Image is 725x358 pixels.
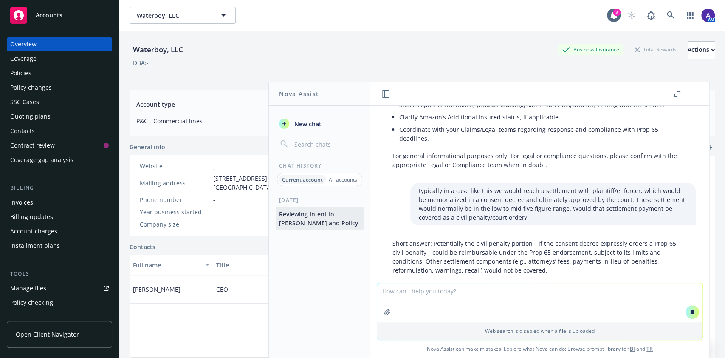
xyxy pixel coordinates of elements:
[140,162,210,170] div: Website
[646,345,653,352] a: TR
[133,285,181,294] span: [PERSON_NAME]
[392,239,687,275] p: Short answer: Potentially the civil penalty portion—if the consent decree expressly orders a Prop...
[7,124,112,138] a: Contacts
[293,138,360,150] input: Search chats
[10,37,37,51] div: Overview
[293,119,322,128] span: New chat
[140,179,210,188] div: Mailing address
[10,153,73,167] div: Coverage gap analysis
[374,340,706,358] span: Nova Assist can make mistakes. Explore what Nova can do: Browse prompt library for and
[282,176,323,183] p: Current account
[213,220,215,229] span: -
[10,81,52,94] div: Policy changes
[10,66,31,80] div: Policies
[7,196,112,209] a: Invoices
[329,176,357,183] p: All accounts
[130,142,165,151] span: General info
[136,116,264,125] span: P&C - Commercial lines
[7,296,112,310] a: Policy checking
[136,100,264,109] span: Account type
[7,110,112,123] a: Quoting plans
[16,330,79,339] span: Open Client Navigator
[630,44,681,55] div: Total Rewards
[36,12,62,19] span: Accounts
[10,239,60,253] div: Installment plans
[130,242,155,251] a: Contacts
[392,151,687,169] p: For general informational purposes only. For legal or compliance questions, please confirm with t...
[216,261,283,270] div: Title
[276,116,364,131] button: New chat
[269,162,370,169] div: Chat History
[133,58,149,67] div: DBA: -
[137,11,210,20] span: Waterboy, LLC
[10,210,53,224] div: Billing updates
[279,89,319,98] h1: Nova Assist
[10,310,64,324] div: Manage exposures
[10,224,57,238] div: Account charges
[7,139,112,152] a: Contract review
[10,52,37,65] div: Coverage
[130,44,186,55] div: Waterboy, LLC
[133,261,200,270] div: Full name
[7,52,112,65] a: Coverage
[10,124,35,138] div: Contacts
[213,255,296,275] button: Title
[688,42,715,58] div: Actions
[10,95,39,109] div: SSC Cases
[130,255,213,275] button: Full name
[643,7,660,24] a: Report a Bug
[623,7,640,24] a: Start snowing
[213,195,215,204] span: -
[7,270,112,278] div: Tools
[7,224,112,238] a: Account charges
[140,220,210,229] div: Company size
[392,281,687,290] p: Details
[382,327,697,335] p: Web search is disabled when a file is uploaded
[399,123,687,145] li: Coordinate with your Claims/Legal teams regarding response and compliance with Prop 65 deadlines.
[7,239,112,253] a: Installment plans
[7,3,112,27] a: Accounts
[10,196,33,209] div: Invoices
[7,281,112,295] a: Manage files
[216,285,228,294] span: CEO
[613,9,621,16] div: 2
[213,162,215,170] a: -
[399,111,687,123] li: Clarify Amazon’s Additional Insured status, if applicable.
[7,37,112,51] a: Overview
[7,66,112,80] a: Policies
[419,186,687,222] p: typically in a case like this we would reach a settlement with plaintiff/enforcer, which would be...
[630,345,635,352] a: BI
[558,44,623,55] div: Business Insurance
[10,110,51,123] div: Quoting plans
[140,195,210,204] div: Phone number
[682,7,699,24] a: Switch app
[701,9,715,22] img: photo
[276,207,364,230] button: Reviewing Intent to [PERSON_NAME] and Policy
[10,296,53,310] div: Policy checking
[7,81,112,94] a: Policy changes
[140,207,210,216] div: Year business started
[213,207,215,216] span: -
[7,310,112,324] a: Manage exposures
[7,153,112,167] a: Coverage gap analysis
[705,142,715,153] a: add
[7,184,112,192] div: Billing
[7,95,112,109] a: SSC Cases
[213,174,324,192] span: [STREET_ADDRESS] [GEOGRAPHIC_DATA]
[130,7,236,24] button: Waterboy, LLC
[10,281,46,295] div: Manage files
[662,7,679,24] a: Search
[7,210,112,224] a: Billing updates
[269,196,370,204] div: [DATE]
[10,139,55,152] div: Contract review
[688,41,715,58] button: Actions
